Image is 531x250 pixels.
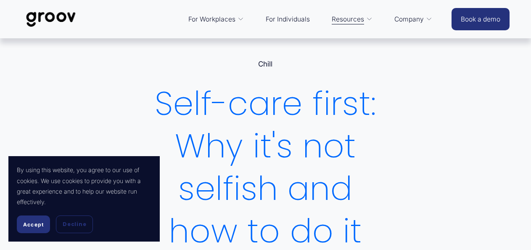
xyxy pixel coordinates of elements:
button: Accept [17,215,50,233]
span: Accept [23,221,44,228]
span: Decline [63,221,86,228]
p: By using this website, you agree to our use of cookies. We use cookies to provide you with a grea... [17,165,151,207]
button: Decline [56,215,93,233]
a: folder dropdown [184,9,248,29]
a: folder dropdown [328,9,377,29]
span: For Workplaces [188,13,235,25]
a: Book a demo [452,8,510,30]
a: Chill [258,60,272,68]
a: folder dropdown [390,9,437,29]
span: Company [394,13,424,25]
a: For Individuals [262,9,314,29]
img: Groov | Workplace Science Platform | Unlock Performance | Drive Results [21,5,81,33]
section: Cookie banner [8,156,160,242]
span: Resources [332,13,364,25]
